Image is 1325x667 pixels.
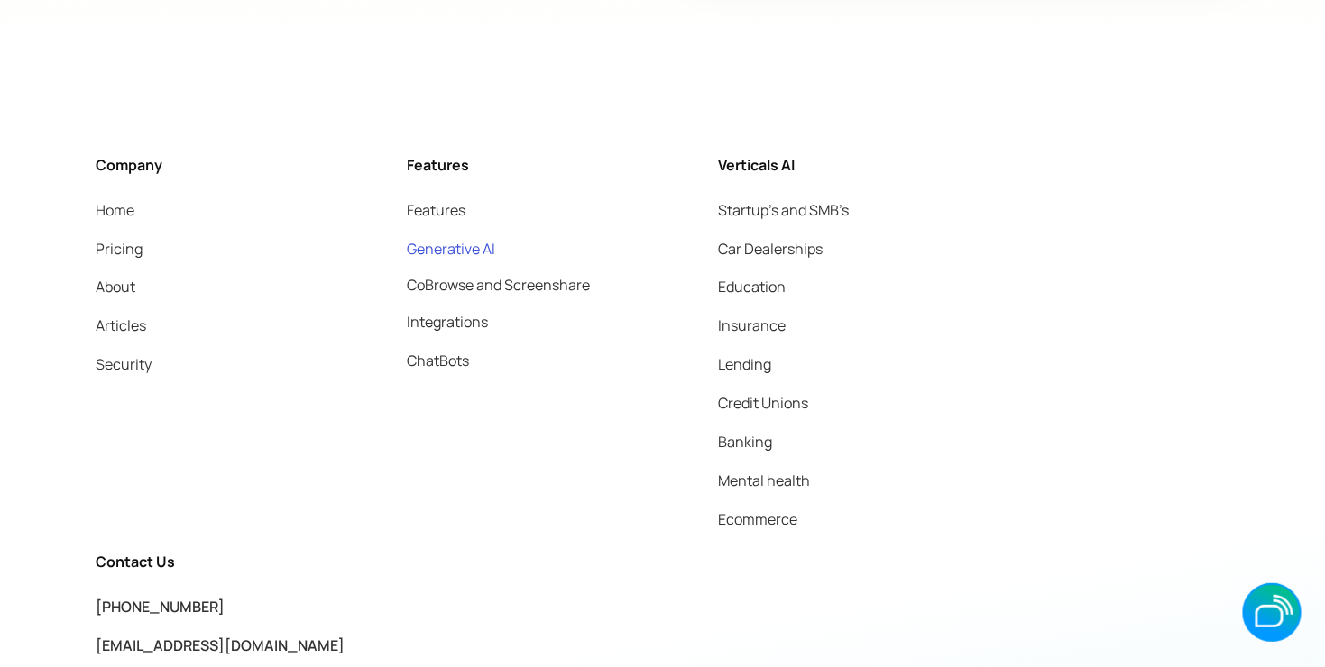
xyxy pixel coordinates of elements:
[718,236,823,261] a: Car Dealerships
[407,275,590,297] a: CoBrowse and Screenshare
[718,430,772,455] a: Banking
[407,310,488,335] a: Integrations
[407,197,465,223] a: Features
[96,314,146,339] a: Articles
[718,314,786,339] a: Insurance
[718,391,808,416] a: Credit Unions
[407,152,469,178] div: Features
[96,152,162,178] div: Company
[718,275,786,300] a: Education
[96,275,135,300] a: About
[718,152,795,178] div: Verticals AI
[96,352,152,378] a: Security
[96,636,345,656] a: [EMAIL_ADDRESS][DOMAIN_NAME]
[96,236,143,261] a: Pricing
[718,352,771,378] a: Lending
[718,507,797,533] a: Ecommerce
[407,236,495,261] a: Generative AI
[96,598,225,617] a: [PHONE_NUMBER]
[407,349,469,374] a: ChatBots
[718,197,849,223] a: Startup’s and SMB’s
[718,469,810,494] a: Mental health
[96,550,175,575] div: Contact Us
[96,197,134,223] a: Home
